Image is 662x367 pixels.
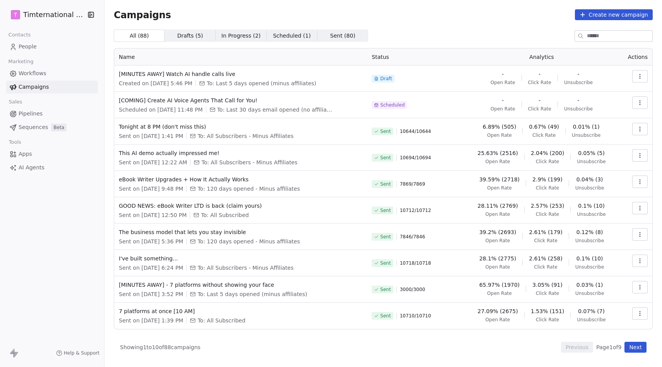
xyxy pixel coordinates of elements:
[197,132,293,140] span: To: All Subscribers - Minus Affiliates
[19,69,46,78] span: Workflows
[119,96,362,104] span: [COMING] Create AI Voice Agents That Call for You!
[23,10,85,20] span: Timternational B.V.
[536,211,559,217] span: Click Rate
[490,106,515,112] span: Open Rate
[596,343,621,351] span: Page 1 of 9
[6,148,98,160] a: Apps
[536,159,559,165] span: Click Rate
[536,290,559,296] span: Click Rate
[380,207,391,214] span: Sent
[531,202,564,210] span: 2.57% (253)
[528,106,551,112] span: Click Rate
[532,132,556,138] span: Click Rate
[119,290,183,298] span: Sent on [DATE] 3:52 PM
[487,132,512,138] span: Open Rate
[19,83,49,91] span: Campaigns
[534,264,557,270] span: Click Rate
[400,260,431,266] span: 10718 / 10718
[177,32,203,40] span: Drafts ( 5 )
[572,132,600,138] span: Unsubscribe
[576,228,603,236] span: 0.12% (8)
[51,124,67,131] span: Beta
[217,106,333,114] span: To: Last 30 days email opened (no affiliates)
[564,106,593,112] span: Unsubscribe
[575,185,604,191] span: Unsubscribe
[577,159,605,165] span: Unsubscribe
[487,185,512,191] span: Open Rate
[380,155,391,161] span: Sent
[119,211,187,219] span: Sent on [DATE] 12:50 PM
[485,264,510,270] span: Open Rate
[479,228,516,236] span: 39.2% (2693)
[400,128,431,134] span: 10644 / 10644
[529,255,563,262] span: 2.61% (258)
[502,70,504,78] span: -
[485,159,510,165] span: Open Rate
[477,307,518,315] span: 27.09% (2675)
[536,317,559,323] span: Click Rate
[114,48,367,65] th: Name
[119,70,362,78] span: [MINUTES AWAY] Watch AI handle calls live
[619,48,652,65] th: Actions
[380,181,391,187] span: Sent
[477,149,518,157] span: 25.63% (2516)
[14,11,17,19] span: T
[578,202,605,210] span: 0.1% (10)
[380,102,405,108] span: Scheduled
[19,150,32,158] span: Apps
[539,96,540,104] span: -
[56,350,99,356] a: Help & Support
[479,281,520,289] span: 65.97% (1970)
[197,238,300,245] span: To: 120 days opened - Minus affiliates
[487,290,512,296] span: Open Rate
[578,70,580,78] span: -
[380,76,392,82] span: Draft
[529,123,559,131] span: 0.67% (49)
[536,185,559,191] span: Click Rate
[561,342,593,353] button: Previous
[479,176,520,183] span: 39.59% (2718)
[19,123,48,131] span: Sequences
[221,32,261,40] span: In Progress ( 2 )
[479,255,516,262] span: 28.1% (2775)
[575,264,604,270] span: Unsubscribe
[6,40,98,53] a: People
[575,290,604,296] span: Unsubscribe
[5,136,24,148] span: Tools
[119,264,183,272] span: Sent on [DATE] 6:24 PM
[119,238,183,245] span: Sent on [DATE] 5:36 PM
[575,238,604,244] span: Unsubscribe
[19,43,37,51] span: People
[6,81,98,93] a: Campaigns
[380,313,391,319] span: Sent
[539,70,540,78] span: -
[531,149,564,157] span: 2.04% (200)
[577,317,605,323] span: Unsubscribe
[534,238,557,244] span: Click Rate
[5,56,37,67] span: Marketing
[119,307,362,315] span: 7 platforms at once [10 AM]
[119,281,362,289] span: [MINUTES AWAY] - 7 platforms without showing your face
[119,176,362,183] span: eBook Writer Upgrades + How It Actually Works
[201,159,297,166] span: To: All Subscribers - Minus Affiliates
[197,185,300,193] span: To: 120 days opened - Minus affiliates
[532,176,563,183] span: 2.9% (199)
[114,9,171,20] span: Campaigns
[207,79,316,87] span: To: Last 5 days opened (minus affiliates)
[19,164,45,172] span: AI Agents
[400,313,431,319] span: 10710 / 10710
[5,96,26,108] span: Sales
[119,149,362,157] span: This AI demo actually impressed me!
[576,281,603,289] span: 0.03% (1)
[6,161,98,174] a: AI Agents
[485,317,510,323] span: Open Rate
[578,96,580,104] span: -
[5,29,34,41] span: Contacts
[119,317,183,324] span: Sent on [DATE] 1:39 PM
[197,264,293,272] span: To: All Subscribers - Minus Affiliates
[529,228,563,236] span: 2.61% (179)
[578,149,605,157] span: 0.05% (5)
[119,255,362,262] span: I've built something...
[6,121,98,134] a: SequencesBeta
[477,202,518,210] span: 28.11% (2769)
